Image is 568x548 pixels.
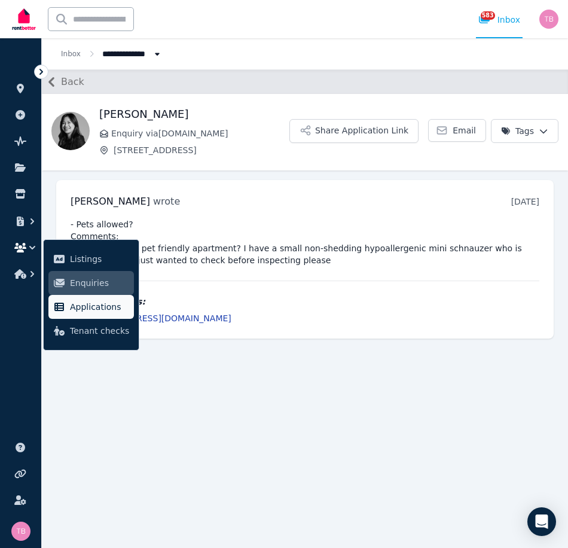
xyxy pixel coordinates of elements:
a: Tenant checks [48,319,134,343]
a: Enquiries [48,271,134,295]
span: Listings [70,252,129,266]
div: Open Intercom Messenger [527,507,556,536]
span: Tenant checks [70,324,129,338]
button: Back [42,72,84,92]
button: Tags [491,119,558,143]
button: Share Application Link [289,119,419,143]
span: Email [453,124,476,136]
img: Ann Do [51,112,90,150]
a: Email [428,119,486,142]
pre: - Pets allowed? Comments: Hello, is this is a pet friendly apartment? I have a small non-shedding... [71,218,539,266]
img: Tracy Barrett [539,10,558,29]
a: Applications [48,295,134,319]
span: Enquiry via [DOMAIN_NAME] [111,127,289,139]
nav: Breadcrumb [42,38,182,69]
span: [PERSON_NAME] [71,196,150,207]
img: RentBetter [10,4,38,34]
span: Applications [70,300,129,314]
span: Back [61,75,84,89]
span: Enquiries [70,276,129,290]
h1: [PERSON_NAME] [99,106,289,123]
a: [EMAIL_ADDRESS][DOMAIN_NAME] [85,313,231,323]
a: Listings [48,247,134,271]
img: Tracy Barrett [11,522,30,541]
time: [DATE] [511,197,539,206]
h4: Contact details: [71,296,539,308]
span: wrote [153,196,180,207]
span: [STREET_ADDRESS] [114,144,289,156]
span: Tags [501,125,534,137]
a: Inbox [61,50,81,58]
span: 583 [481,11,495,20]
div: Inbox [478,14,520,26]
